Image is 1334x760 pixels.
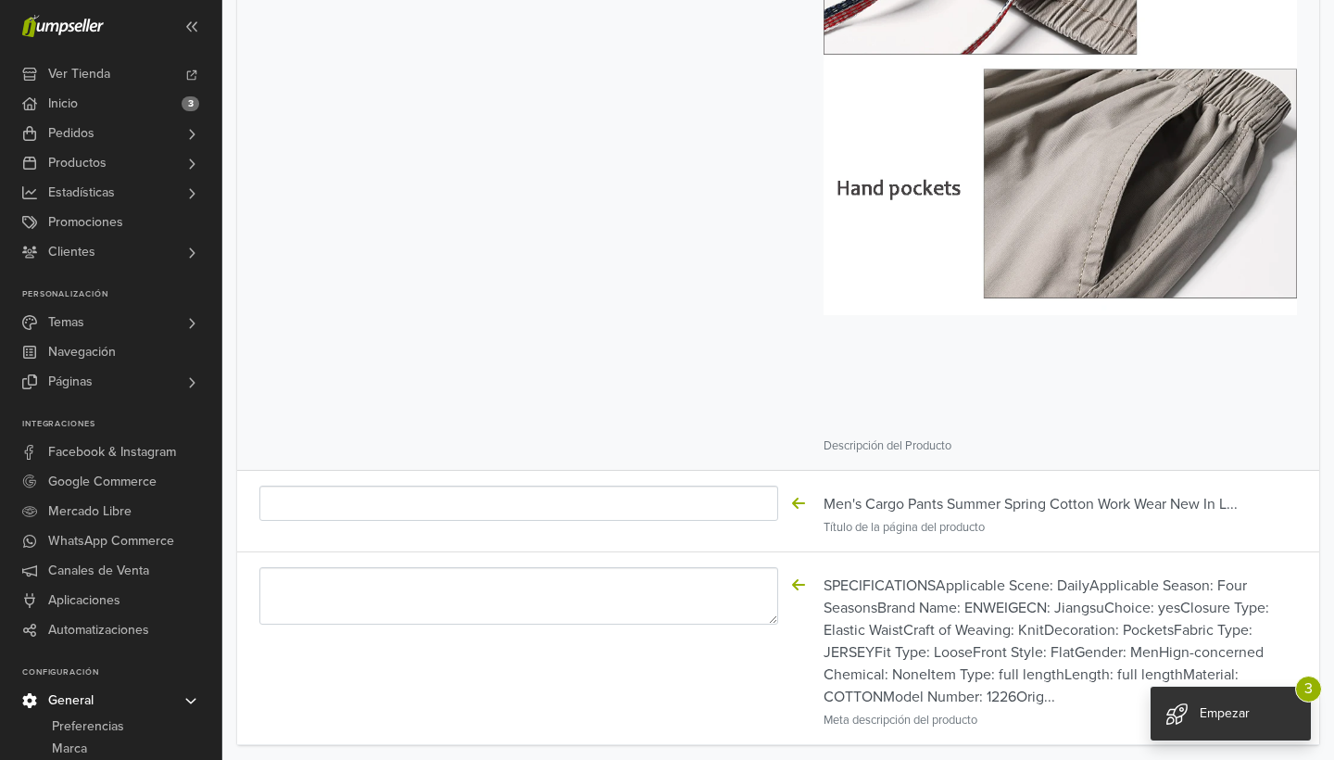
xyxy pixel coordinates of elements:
span: WhatsApp Commerce [48,526,174,556]
span: Marca [52,738,87,760]
span: Facebook & Instagram [48,437,176,467]
span: Estadísticas [48,178,115,208]
small: Título de la página del producto [824,519,1297,537]
span: Clientes [48,237,95,267]
span: Automatizaciones [48,615,149,645]
span: Ver Tienda [48,59,110,89]
span: Inicio [48,89,78,119]
div: SPECIFICATIONSApplicable Scene: DailyApplicable Season: Four SeasonsBrand Name: ENWEIGECN: Jiangs... [824,575,1297,708]
span: 3 [1295,676,1322,703]
span: Mercado Libre [48,497,132,526]
p: Configuración [22,667,221,678]
small: Meta descripción del producto [824,712,1297,729]
div: Men's Cargo Pants Summer Spring Cotton Work Wear New In L... [824,493,1297,515]
div: Empezar 3 [1151,687,1311,741]
span: Pedidos [48,119,94,148]
span: Temas [48,308,84,337]
span: Promociones [48,208,123,237]
span: Páginas [48,367,93,397]
span: Navegación [48,337,116,367]
small: Descripción del Producto [824,437,1297,455]
span: Preferencias [52,716,124,738]
span: Canales de Venta [48,556,149,586]
span: Productos [48,148,107,178]
span: General [48,686,94,716]
p: Integraciones [22,419,221,430]
span: Google Commerce [48,467,157,497]
span: Aplicaciones [48,586,120,615]
span: Empezar [1200,705,1250,721]
p: Personalización [22,289,221,300]
span: 3 [182,96,199,111]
